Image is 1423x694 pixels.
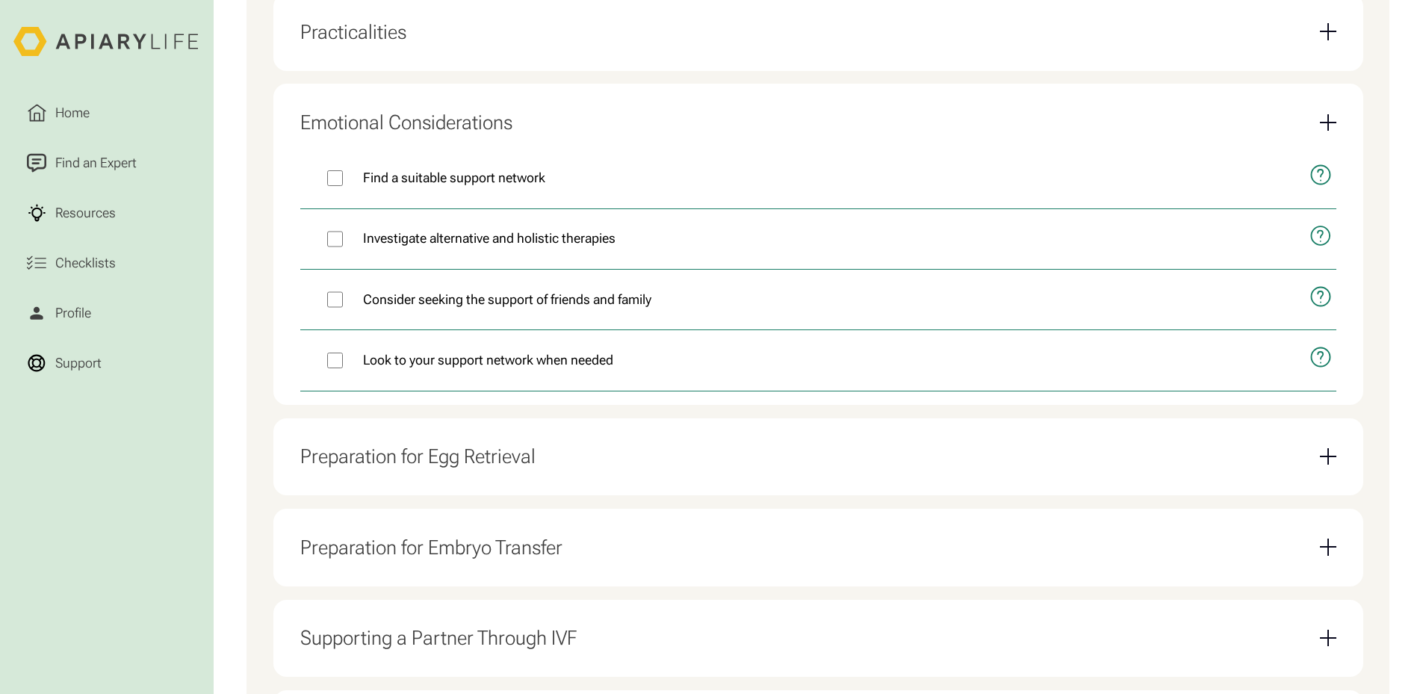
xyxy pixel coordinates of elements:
div: Preparation for Embryo Transfer [300,522,1336,573]
input: Consider seeking the support of friends and family [327,291,344,308]
span: Find a suitable support network [363,168,545,188]
div: Emotional Considerations [300,111,512,134]
nav: Emotional Considerations [300,148,1336,391]
a: Profile [13,290,200,337]
button: open modal [1296,330,1336,383]
div: Preparation for Egg Retrieval [300,431,1336,482]
div: Supporting a Partner Through IVF [300,613,1336,663]
div: Practicalities [300,20,406,44]
button: open modal [1296,270,1336,323]
a: Home [13,90,200,137]
div: Preparation for Egg Retrieval [300,444,536,468]
div: Profile [52,303,94,323]
div: Preparation for Embryo Transfer [300,536,562,560]
button: open modal [1296,148,1336,201]
span: Investigate alternative and holistic therapies [363,229,616,249]
span: Consider seeking the support of friends and family [363,290,651,310]
a: Resources [13,190,200,237]
div: Support [52,353,105,374]
div: Practicalities [300,7,1336,58]
input: Look to your support network when needed [327,353,344,369]
span: Look to your support network when needed [363,350,613,371]
input: Find a suitable support network [327,170,344,187]
input: Investigate alternative and holistic therapies [327,231,344,247]
div: Home [52,103,93,123]
div: Emotional Considerations [300,97,1336,148]
div: Supporting a Partner Through IVF [300,626,577,650]
div: Find an Expert [52,153,140,173]
div: Checklists [52,253,119,273]
a: Checklists [13,240,200,287]
button: open modal [1296,209,1336,262]
div: Resources [52,203,119,223]
a: Find an Expert [13,140,200,187]
a: Support [13,340,200,387]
